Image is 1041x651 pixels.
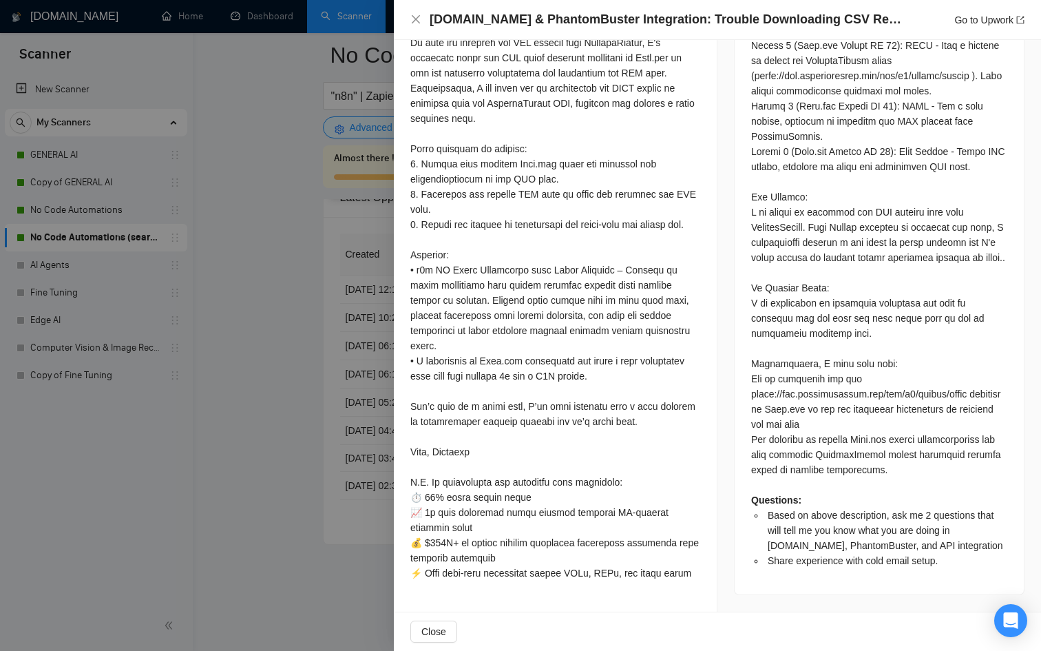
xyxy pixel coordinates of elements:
[954,14,1024,25] a: Go to Upworkexport
[768,555,938,566] span: Share experience with cold email setup.
[410,621,457,643] button: Close
[751,495,801,506] strong: Questions:
[410,14,421,25] button: Close
[1016,16,1024,24] span: export
[410,14,421,25] span: close
[994,604,1027,637] div: Open Intercom Messenger
[768,510,1003,551] span: Based on above description, ask me 2 questions that will tell me you know what you are doing in [...
[421,624,446,639] span: Close
[430,11,905,28] h4: [DOMAIN_NAME] & PhantomBuster Integration: Trouble Downloading CSV Results SHORT JOB FOR EXPERT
